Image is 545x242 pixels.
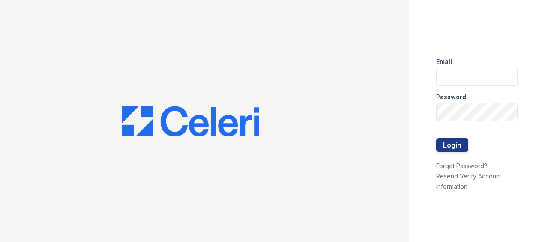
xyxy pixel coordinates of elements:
a: Resend Verify Account Information [436,172,501,190]
label: Password [436,93,466,101]
img: CE_Logo_Blue-a8612792a0a2168367f1c8372b55b34899dd931a85d93a1a3d3e32e68fde9ad4.png [122,106,259,136]
label: Email [436,57,452,66]
a: Forgot Password? [436,162,487,169]
button: Login [436,138,468,152]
